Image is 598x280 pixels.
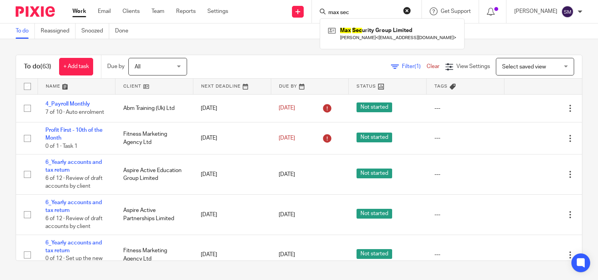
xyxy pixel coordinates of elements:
div: --- [434,104,497,112]
p: Due by [107,63,124,70]
span: Not started [357,249,392,259]
td: [DATE] [193,122,271,154]
a: Snoozed [81,23,109,39]
span: Filter [402,64,427,69]
a: Reports [176,7,196,15]
span: 6 of 12 · Review of draft accounts by client [45,216,103,230]
span: View Settings [456,64,490,69]
a: Team [151,7,164,15]
div: --- [434,211,497,219]
a: Profit First - 10th of the Month [45,127,103,141]
span: [DATE] [279,135,295,141]
span: [DATE] [279,252,295,258]
td: [DATE] [193,154,271,195]
span: 0 of 12 · Set up the new year [45,256,103,270]
input: Search [328,9,398,16]
span: [DATE] [279,212,295,217]
a: Reassigned [41,23,76,39]
span: Tags [434,84,448,88]
td: Aspire Active Education Group Limited [115,154,193,195]
img: svg%3E [561,5,574,18]
a: Clear [427,64,439,69]
td: [DATE] [193,235,271,275]
h1: To do [24,63,51,71]
span: Not started [357,102,392,112]
a: 6_Yearly accounts and tax return [45,160,102,173]
span: [DATE] [279,172,295,177]
span: [DATE] [279,106,295,111]
td: Fitness Marketing Agency Ltd [115,235,193,275]
a: 6_Yearly accounts and tax return [45,240,102,253]
img: Pixie [16,6,55,17]
td: Abm Training (Uk) Ltd [115,94,193,122]
button: Clear [403,7,411,14]
span: (63) [40,63,51,70]
td: [DATE] [193,94,271,122]
span: (1) [414,64,421,69]
span: Get Support [441,9,471,14]
a: Email [98,7,111,15]
span: Select saved view [502,64,546,70]
a: To do [16,23,35,39]
span: Not started [357,169,392,178]
td: Fitness Marketing Agency Ltd [115,122,193,154]
div: --- [434,251,497,258]
span: All [135,64,140,70]
a: 4_Payroll Monthly [45,101,90,107]
a: Clients [122,7,140,15]
span: 6 of 12 · Review of draft accounts by client [45,176,103,189]
span: Not started [357,209,392,219]
div: --- [434,171,497,178]
p: [PERSON_NAME] [514,7,557,15]
a: 6_Yearly accounts and tax return [45,200,102,213]
a: + Add task [59,58,93,75]
a: Done [115,23,134,39]
a: Work [72,7,86,15]
div: --- [434,134,497,142]
td: [DATE] [193,194,271,235]
a: Settings [207,7,228,15]
span: 0 of 1 · Task 1 [45,144,77,149]
td: Aspire Active Partnerships Limited [115,194,193,235]
span: Not started [357,133,392,142]
span: 7 of 10 · Auto enrolment [45,109,104,115]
